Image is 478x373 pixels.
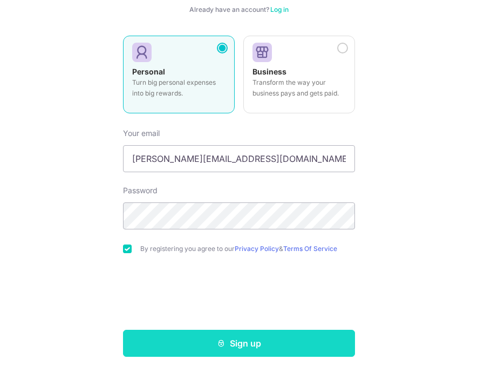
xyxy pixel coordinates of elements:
label: Password [123,185,158,196]
label: Your email [123,128,160,139]
p: Transform the way your business pays and gets paid. [252,77,346,99]
a: Privacy Policy [235,245,279,253]
button: Sign up [123,330,355,357]
label: By registering you agree to our & [140,245,355,253]
input: Enter your Email [123,145,355,172]
a: Log in [270,5,289,13]
strong: Personal [132,67,165,76]
strong: Business [252,67,286,76]
p: Turn big personal expenses into big rewards. [132,77,226,99]
iframe: reCAPTCHA [157,275,321,317]
a: Terms Of Service [283,245,337,253]
a: Personal Turn big personal expenses into big rewards. [123,36,235,120]
a: Business Transform the way your business pays and gets paid. [243,36,355,120]
div: Already have an account? [123,5,355,14]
